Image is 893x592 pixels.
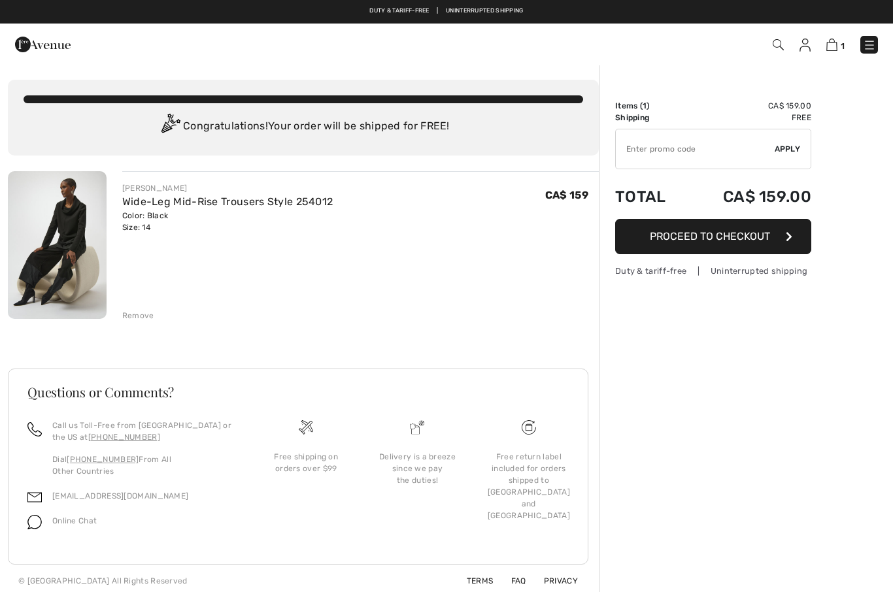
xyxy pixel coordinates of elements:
a: [EMAIL_ADDRESS][DOMAIN_NAME] [52,491,188,501]
a: 1 [826,37,845,52]
a: 1ère Avenue [15,37,71,50]
div: Delivery is a breeze since we pay the duties! [372,451,462,486]
td: Free [686,112,811,123]
img: Delivery is a breeze since we pay the duties! [410,420,424,435]
p: Dial From All Other Countries [52,453,235,477]
span: Online Chat [52,516,97,525]
a: Privacy [528,576,578,585]
div: © [GEOGRAPHIC_DATA] All Rights Reserved [18,575,188,587]
img: My Info [800,39,811,52]
span: Apply [775,143,801,155]
button: Proceed to Checkout [615,219,811,254]
a: FAQ [496,576,526,585]
span: 1 [841,41,845,51]
img: Free shipping on orders over $99 [299,420,313,435]
a: [PHONE_NUMBER] [88,433,160,442]
span: CA$ 159 [545,189,588,201]
td: Shipping [615,112,686,123]
td: CA$ 159.00 [686,100,811,112]
img: Shopping Bag [826,39,837,51]
div: [PERSON_NAME] [122,182,333,194]
img: Search [773,39,784,50]
div: Free shipping on orders over $99 [261,451,351,474]
input: Promo code [616,129,775,169]
img: Free shipping on orders over $99 [522,420,536,435]
span: Proceed to Checkout [650,230,770,242]
img: chat [27,515,42,529]
h3: Questions or Comments? [27,386,569,399]
div: Duty & tariff-free | Uninterrupted shipping [615,265,811,277]
a: Wide-Leg Mid-Rise Trousers Style 254012 [122,195,333,208]
img: Wide-Leg Mid-Rise Trousers Style 254012 [8,171,107,319]
div: Free return label included for orders shipped to [GEOGRAPHIC_DATA] and [GEOGRAPHIC_DATA] [484,451,574,521]
td: CA$ 159.00 [686,174,811,219]
a: Terms [451,576,494,585]
img: Menu [863,39,876,52]
p: Call us Toll-Free from [GEOGRAPHIC_DATA] or the US at [52,419,235,443]
a: [PHONE_NUMBER] [67,455,139,464]
img: 1ère Avenue [15,31,71,58]
div: Color: Black Size: 14 [122,210,333,233]
img: Congratulation2.svg [157,114,183,140]
td: Total [615,174,686,219]
div: Remove [122,310,154,321]
span: 1 [643,101,647,110]
td: Items ( ) [615,100,686,112]
img: email [27,490,42,504]
img: call [27,422,42,436]
div: Congratulations! Your order will be shipped for FREE! [24,114,583,140]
